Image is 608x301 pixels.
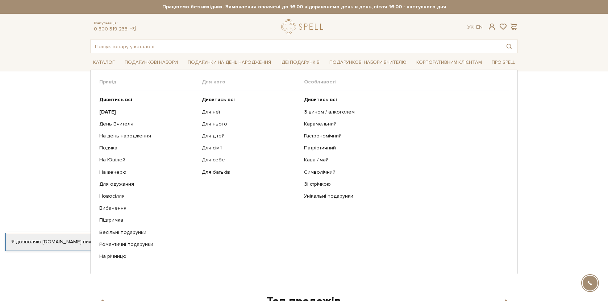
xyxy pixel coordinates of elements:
[476,24,483,30] a: En
[278,57,322,68] a: Ідеї подарунків
[304,96,337,103] b: Дивитись всі
[304,133,503,139] a: Гастрономічний
[99,229,196,236] a: Весільні подарунки
[202,96,235,103] b: Дивитись всі
[202,96,299,103] a: Дивитись всі
[304,96,503,103] a: Дивитись всі
[90,4,518,10] strong: Працюємо без вихідних. Замовлення оплачені до 16:00 відправляємо день в день, після 16:00 - насту...
[99,241,196,248] a: Романтичні подарунки
[90,70,518,274] div: Каталог
[202,157,299,163] a: Для себе
[99,109,196,115] a: [DATE]
[304,121,503,127] a: Карамельний
[304,109,503,115] a: З вином / алкоголем
[281,19,326,34] a: logo
[474,24,475,30] span: |
[489,57,518,68] a: Про Spell
[122,57,181,68] a: Подарункові набори
[99,205,196,211] a: Вибачення
[99,193,196,199] a: Новосілля
[304,193,503,199] a: Унікальні подарунки
[99,157,196,163] a: На Ювілей
[202,109,299,115] a: Для неї
[99,109,116,115] b: [DATE]
[185,57,274,68] a: Подарунки на День народження
[91,40,501,53] input: Пошук товару у каталозі
[6,239,202,245] div: Я дозволяю [DOMAIN_NAME] використовувати
[99,121,196,127] a: День Вчителя
[202,79,304,85] span: Для кого
[99,169,196,176] a: На вечерю
[99,217,196,223] a: Підтримка
[94,21,137,26] span: Консультація:
[99,133,196,139] a: На день народження
[304,157,503,163] a: Кава / чай
[304,169,503,176] a: Символічний
[202,145,299,151] a: Для сім'ї
[99,145,196,151] a: Подяка
[99,253,196,260] a: На річницю
[99,79,202,85] span: Привід
[304,145,503,151] a: Патріотичний
[202,133,299,139] a: Для дітей
[467,24,483,30] div: Ук
[202,121,299,127] a: Для нього
[304,181,503,187] a: Зі стрічкою
[304,79,509,85] span: Особливості
[90,57,118,68] a: Каталог
[94,26,128,32] a: 0 800 319 233
[99,181,196,187] a: Для одужання
[99,96,196,103] a: Дивитись всі
[326,56,409,69] a: Подарункові набори Вчителю
[129,26,137,32] a: telegram
[501,40,517,53] button: Пошук товару у каталозі
[413,57,485,68] a: Корпоративним клієнтам
[99,96,132,103] b: Дивитись всі
[202,169,299,176] a: Для батьків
